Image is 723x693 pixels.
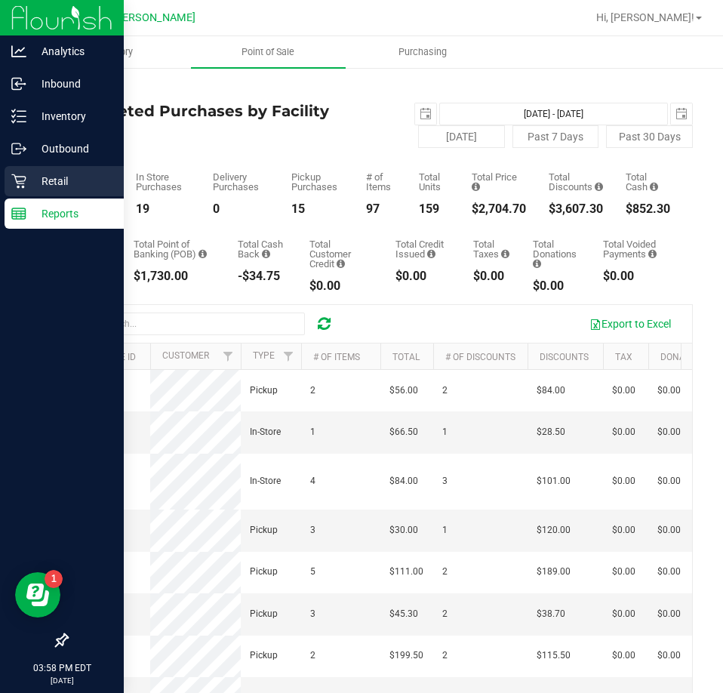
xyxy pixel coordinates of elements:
span: $56.00 [389,383,418,398]
span: $66.50 [389,425,418,439]
div: 97 [366,203,396,215]
button: Past 7 Days [512,125,599,148]
span: $0.00 [612,607,635,621]
span: $84.00 [537,383,565,398]
span: 2 [442,607,448,621]
input: Search... [78,313,305,335]
button: Past 30 Days [606,125,693,148]
span: $0.00 [657,425,681,439]
a: Donation [660,352,705,362]
div: $2,704.70 [472,203,526,215]
p: [DATE] [7,675,117,686]
span: $189.00 [537,565,571,579]
span: 2 [442,565,448,579]
iframe: Resource center unread badge [45,570,63,588]
inline-svg: Inventory [11,109,26,124]
span: 2 [442,383,448,398]
div: -$34.75 [238,270,287,282]
span: $101.00 [537,474,571,488]
div: Total Cash Back [238,239,287,259]
span: $0.00 [612,523,635,537]
a: Type [253,350,275,361]
i: Sum of the total prices of all purchases in the date range. [472,182,480,192]
span: $0.00 [657,383,681,398]
div: $852.30 [626,203,670,215]
div: In Store Purchases [136,172,191,192]
span: Pickup [250,565,278,579]
div: $0.00 [533,280,580,292]
inline-svg: Outbound [11,141,26,156]
span: $0.00 [612,648,635,663]
a: # of Discounts [445,352,515,362]
span: $0.00 [612,425,635,439]
div: # of Items [366,172,396,192]
span: $0.00 [657,474,681,488]
inline-svg: Inbound [11,76,26,91]
button: Export to Excel [580,311,681,337]
a: Total [392,352,420,362]
span: $0.00 [657,523,681,537]
a: Filter [276,343,301,369]
span: 2 [310,648,315,663]
div: $0.00 [395,270,451,282]
span: $0.00 [612,565,635,579]
div: 159 [419,203,449,215]
div: Pickup Purchases [291,172,343,192]
i: Sum of all round-up-to-next-dollar total price adjustments for all purchases in the date range. [533,259,541,269]
div: Total Units [419,172,449,192]
span: $0.00 [612,474,635,488]
div: $1,730.00 [134,270,215,282]
div: Total Customer Credit [309,239,373,269]
i: Sum of the total taxes for all purchases in the date range. [501,249,509,259]
div: 15 [291,203,343,215]
p: Inventory [26,107,117,125]
a: Filter [216,343,241,369]
span: select [415,103,436,125]
p: Reports [26,205,117,223]
iframe: Resource center [15,572,60,618]
p: Inbound [26,75,117,93]
span: Pickup [250,523,278,537]
a: Discounts [540,352,589,362]
span: $111.00 [389,565,423,579]
span: 1 [310,425,315,439]
p: Retail [26,172,117,190]
button: [DATE] [418,125,505,148]
div: 0 [213,203,268,215]
span: $45.30 [389,607,418,621]
span: Pickup [250,383,278,398]
span: 1 [442,523,448,537]
div: Total Discounts [549,172,603,192]
span: $38.70 [537,607,565,621]
span: 2 [310,383,315,398]
span: select [671,103,692,125]
span: In-Store [250,425,281,439]
div: Total Price [472,172,526,192]
div: $3,607.30 [549,203,603,215]
a: Tax [615,352,632,362]
span: 4 [310,474,315,488]
inline-svg: Retail [11,174,26,189]
inline-svg: Reports [11,206,26,221]
span: $199.50 [389,648,423,663]
span: Pickup [250,607,278,621]
a: Purchasing [346,36,500,68]
span: 2 [442,648,448,663]
inline-svg: Analytics [11,44,26,59]
a: Customer [162,350,209,361]
span: 3 [310,523,315,537]
span: $0.00 [657,565,681,579]
span: $115.50 [537,648,571,663]
span: Hi, [PERSON_NAME]! [596,11,694,23]
span: $120.00 [537,523,571,537]
i: Sum of the successful, non-voided point-of-banking payment transactions, both via payment termina... [198,249,207,259]
div: Total Taxes [473,239,510,259]
span: $0.00 [657,648,681,663]
i: Sum of the successful, non-voided cash payment transactions for all purchases in the date range. ... [650,182,658,192]
span: $0.00 [612,383,635,398]
i: Sum of the successful, non-voided payments using account credit for all purchases in the date range. [337,259,345,269]
i: Sum of the discount values applied to the all purchases in the date range. [595,182,603,192]
span: Pickup [250,648,278,663]
p: Analytics [26,42,117,60]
